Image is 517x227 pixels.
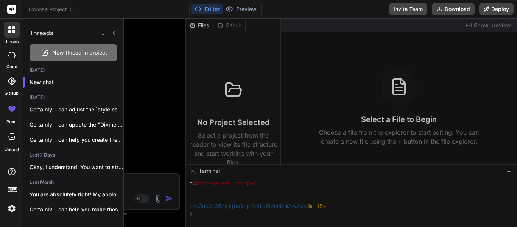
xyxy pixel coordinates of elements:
p: Certainly! I can help you create the... [30,136,123,144]
label: Upload [5,147,19,153]
p: Certainly! I can adjust the `style.css` ... [30,106,123,113]
label: GitHub [5,90,19,97]
label: code [6,64,17,70]
h1: Threads [30,28,53,38]
button: Deploy [479,3,514,15]
label: threads [3,38,20,45]
button: Preview [223,4,260,14]
span: New thread in project [52,49,107,56]
button: Invite Team [389,3,427,15]
span: Choose Project [29,6,74,13]
button: Download [432,3,475,15]
p: New chat [30,78,123,86]
button: Editor [191,4,223,14]
label: prem [6,119,17,125]
h2: Last 7 Days [23,152,123,158]
p: You are absolutely right! My apologies. I... [30,191,123,198]
h2: [DATE] [23,67,123,73]
h2: Last Month [23,179,123,185]
p: Certainly! I can update the "Divine Intervention"... [30,121,123,128]
p: Okay, I understand! You want to streamline... [30,163,123,171]
img: settings [5,202,18,215]
p: Certainly! I can help you make those... [30,206,123,213]
h2: [DATE] [23,94,123,100]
